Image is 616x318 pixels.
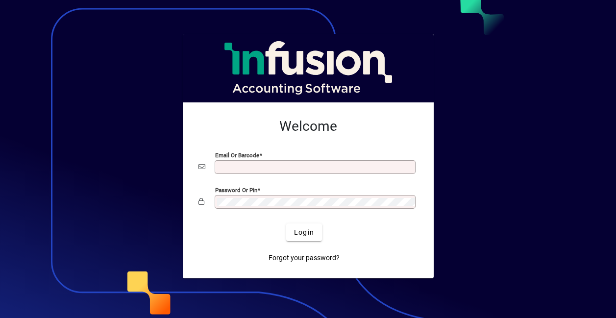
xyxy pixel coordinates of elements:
[265,249,344,267] a: Forgot your password?
[294,227,314,238] span: Login
[269,253,340,263] span: Forgot your password?
[215,152,259,159] mat-label: Email or Barcode
[286,223,322,241] button: Login
[215,187,257,194] mat-label: Password or Pin
[198,118,418,135] h2: Welcome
